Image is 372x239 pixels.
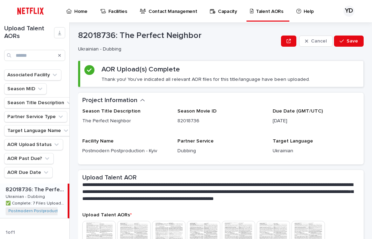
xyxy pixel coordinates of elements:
span: Cancel [311,39,327,44]
h2: Upload Talent AOR [82,174,137,182]
button: Partner Service Type [4,111,67,122]
button: Cancel [299,36,333,47]
button: Project Information [82,97,145,105]
p: Ukrainian - Dubbing [6,193,46,199]
button: Season Title Description [4,97,76,108]
button: Target Language Name [4,125,73,136]
h1: Upload Talent AORs [4,25,54,40]
button: Associated Facility [4,69,61,80]
button: Save [334,36,364,47]
img: ifQbXi3ZQGMSEF7WDB7W [14,4,47,18]
span: Target Language [273,139,313,144]
p: Ukrainian [273,147,359,155]
h2: AOR Upload(s) Complete [101,65,180,74]
p: 82018736 [177,117,264,125]
p: 82018736: The Perfect Neighbor [78,31,278,41]
input: Search [4,50,65,61]
span: Save [347,39,358,44]
p: [DATE] [273,117,359,125]
button: AOR Upload Status [4,139,63,150]
p: Postmodern Postproduction - Kyiv [82,147,169,155]
p: ✅ Complete: 7 Files Uploaded [6,200,66,206]
span: Season Title Description [82,109,141,114]
p: Ukrainian - Dubbing [78,46,275,52]
span: Partner Service [177,139,214,144]
p: Thank you! You've indicated all relevant AOR files for this title/language have been uploaded. [101,76,310,83]
span: Upload Talent AORs [82,213,132,217]
span: Due Date (GMT/UTC) [273,109,323,114]
p: The Perfect Neighbor [82,117,169,125]
span: Facility Name [82,139,114,144]
a: Postmodern Postproduction - Kyiv [8,209,75,214]
button: Season MID [4,83,47,94]
div: YD [343,6,355,17]
p: 82018736: The Perfect Neighbor [6,185,66,193]
button: AOR Past Due? [4,153,54,164]
span: Season Movie ID [177,109,217,114]
h2: Project Information [82,97,137,105]
p: Dubbing [177,147,264,155]
button: AOR Due Date [4,167,53,178]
